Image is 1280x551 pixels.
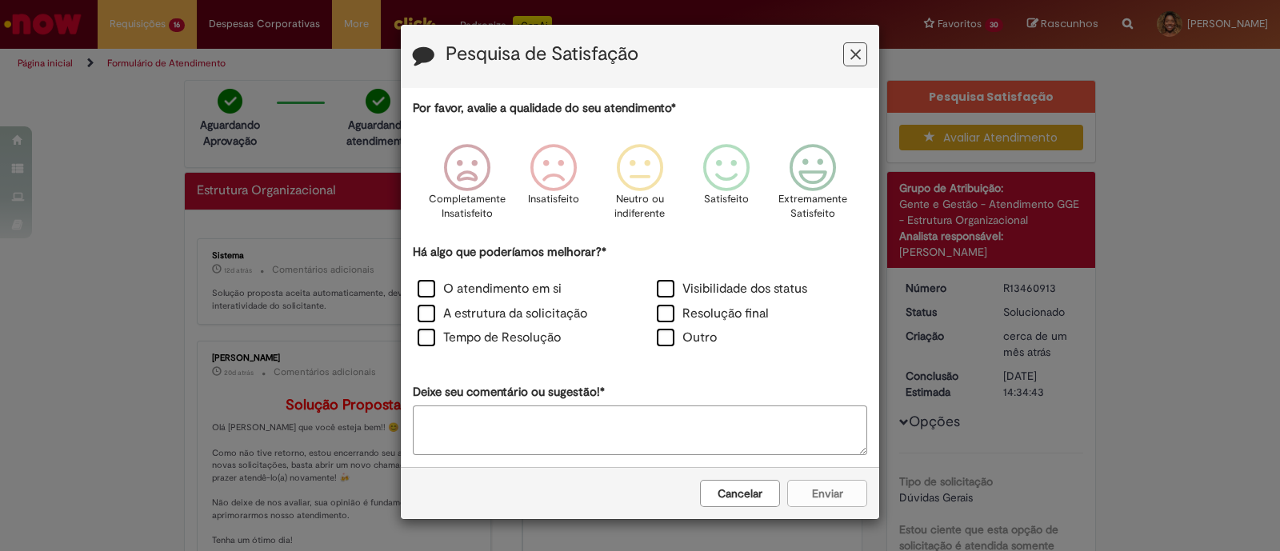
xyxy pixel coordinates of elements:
label: Pesquisa de Satisfação [446,44,638,65]
p: Satisfeito [704,192,749,207]
label: Tempo de Resolução [418,329,561,347]
label: Deixe seu comentário ou sugestão!* [413,384,605,401]
label: O atendimento em si [418,280,562,298]
p: Neutro ou indiferente [611,192,669,222]
label: Outro [657,329,717,347]
label: Visibilidade dos status [657,280,807,298]
label: A estrutura da solicitação [418,305,587,323]
div: Há algo que poderíamos melhorar?* [413,244,867,352]
p: Completamente Insatisfeito [429,192,506,222]
p: Insatisfeito [528,192,579,207]
label: Resolução final [657,305,769,323]
div: Satisfeito [686,132,767,242]
button: Cancelar [700,480,780,507]
div: Extremamente Satisfeito [772,132,854,242]
div: Neutro ou indiferente [599,132,681,242]
div: Insatisfeito [513,132,594,242]
p: Extremamente Satisfeito [778,192,847,222]
label: Por favor, avalie a qualidade do seu atendimento* [413,100,676,117]
div: Completamente Insatisfeito [426,132,507,242]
